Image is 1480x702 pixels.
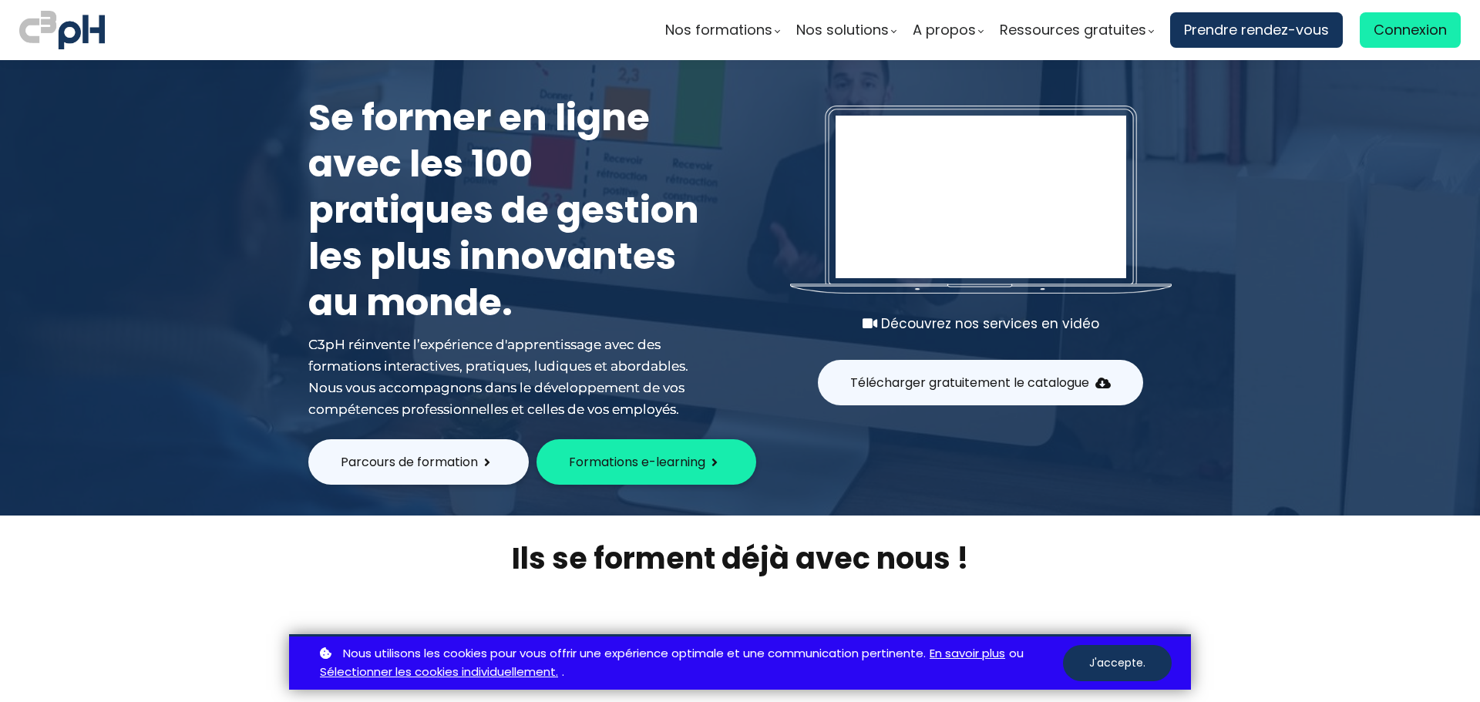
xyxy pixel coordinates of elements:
[1374,18,1447,42] span: Connexion
[308,334,709,420] div: C3pH réinvente l’expérience d'apprentissage avec des formations interactives, pratiques, ludiques...
[1360,12,1461,48] a: Connexion
[930,644,1005,663] a: En savoir plus
[320,663,558,682] a: Sélectionner les cookies individuellement.
[796,18,889,42] span: Nos solutions
[1170,12,1343,48] a: Prendre rendez-vous
[1000,18,1146,42] span: Ressources gratuites
[850,373,1089,392] span: Télécharger gratuitement le catalogue
[536,439,756,485] button: Formations e-learning
[790,313,1172,334] div: Découvrez nos services en vidéo
[289,539,1191,578] h2: Ils se forment déjà avec nous !
[1184,18,1329,42] span: Prendre rendez-vous
[665,18,772,42] span: Nos formations
[308,95,709,326] h1: Se former en ligne avec les 100 pratiques de gestion les plus innovantes au monde.
[1063,645,1172,681] button: J'accepte.
[343,644,926,663] span: Nous utilisons les cookies pour vous offrir une expérience optimale et une communication pertinente.
[569,452,705,472] span: Formations e-learning
[316,644,1063,683] p: ou .
[913,18,976,42] span: A propos
[19,8,105,52] img: logo C3PH
[341,452,478,472] span: Parcours de formation
[818,360,1143,405] button: Télécharger gratuitement le catalogue
[308,439,529,485] button: Parcours de formation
